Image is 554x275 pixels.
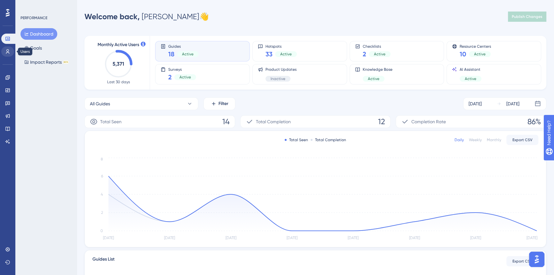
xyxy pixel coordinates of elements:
span: Export CSV [512,137,533,142]
span: 86% [527,117,541,127]
tspan: 8 [101,157,103,161]
tspan: [DATE] [348,236,359,240]
button: Publish Changes [508,12,546,22]
button: Goals [20,42,46,54]
tspan: [DATE] [226,236,236,240]
span: Active [368,76,379,81]
span: Total Completion [256,118,291,125]
span: Inactive [271,76,285,81]
span: 2 [363,50,366,59]
span: 18 [168,50,174,59]
tspan: 0 [100,229,103,233]
div: Monthly [487,137,501,142]
tspan: [DATE] [164,236,175,240]
span: Active [179,75,191,80]
tspan: 4 [101,192,103,197]
span: Resource Centers [460,44,491,48]
span: Export CSV [512,259,533,264]
button: Dashboard [20,28,57,40]
span: Active [374,52,385,57]
span: Filter [218,100,228,108]
button: Export CSV [506,135,538,145]
span: 10 [460,50,466,59]
div: [DATE] [469,100,482,108]
div: Total Completion [311,137,346,142]
span: 14 [222,117,230,127]
span: All Guides [90,100,110,108]
span: Knowledge Base [363,67,392,72]
span: Guides List [92,255,115,267]
span: Welcome back, [84,12,140,21]
span: Checklists [363,44,391,48]
span: Active [280,52,292,57]
tspan: [DATE] [470,236,481,240]
button: Impact ReportsBETA [20,56,73,68]
div: PERFORMANCE [20,15,47,20]
span: Last 30 days [107,79,130,85]
tspan: [DATE] [103,236,114,240]
div: [PERSON_NAME] 👋 [84,12,209,22]
span: Completion Rate [411,118,446,125]
tspan: [DATE] [526,236,537,240]
span: Total Seen [100,118,122,125]
button: All Guides [84,97,198,110]
span: Surveys [168,67,196,71]
span: Publish Changes [512,14,542,19]
div: Weekly [469,137,482,142]
span: Active [474,52,486,57]
text: 5,371 [113,61,124,67]
tspan: 6 [101,174,103,178]
div: [DATE] [506,100,519,108]
button: Filter [203,97,235,110]
span: Hotspots [265,44,297,48]
tspan: [DATE] [287,236,297,240]
span: Guides [168,44,199,48]
span: Active [465,76,476,81]
span: AI Assistant [460,67,481,72]
div: Daily [455,137,464,142]
span: 2 [168,73,172,82]
span: Need Help? [15,2,40,9]
span: Active [182,52,194,57]
div: BETA [63,61,69,64]
span: 12 [378,117,385,127]
div: Total Seen [285,137,308,142]
button: Export CSV [506,256,538,266]
tspan: [DATE] [409,236,420,240]
span: 33 [265,50,273,59]
tspan: 2 [101,210,103,215]
span: Monthly Active Users [98,41,139,49]
span: Product Updates [265,67,297,72]
iframe: UserGuiding AI Assistant Launcher [527,250,546,269]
